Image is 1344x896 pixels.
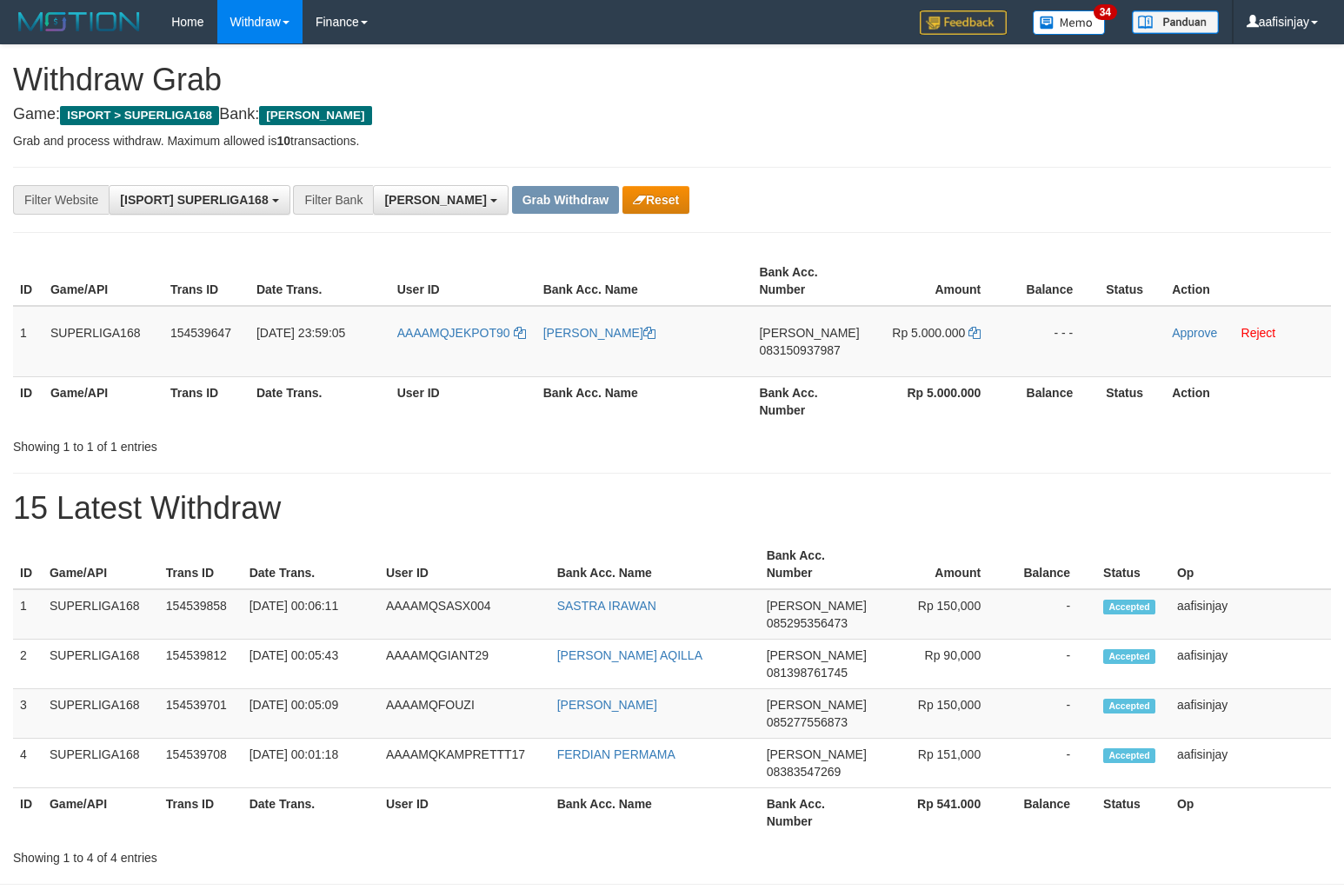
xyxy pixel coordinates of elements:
p: Grab and process withdraw. Maximum allowed is transactions. [13,132,1331,149]
a: Reject [1241,326,1276,340]
td: aafisinjay [1170,739,1331,788]
span: [PERSON_NAME] [384,193,486,207]
td: - [1007,739,1096,788]
span: Rp 5.000.000 [892,326,965,340]
th: ID [13,256,43,306]
th: Bank Acc. Name [550,540,760,589]
a: Copy 5000000 to clipboard [968,326,981,340]
th: Bank Acc. Number [760,540,874,589]
td: aafisinjay [1170,689,1331,739]
span: [DATE] 23:59:05 [256,326,345,340]
th: Rp 541.000 [874,788,1007,838]
span: [PERSON_NAME] [767,747,867,761]
div: Showing 1 to 1 of 1 entries [13,431,547,455]
td: aafisinjay [1170,640,1331,689]
th: Amount [874,540,1007,589]
td: aafisinjay [1170,589,1331,640]
td: Rp 150,000 [874,689,1007,739]
img: Button%20Memo.svg [1033,10,1106,35]
td: - [1007,589,1096,640]
td: SUPERLIGA168 [43,589,159,640]
th: Game/API [43,540,159,589]
a: [PERSON_NAME] [543,326,655,340]
div: Filter Bank [293,185,373,215]
th: Bank Acc. Name [536,376,753,426]
th: Trans ID [159,788,243,838]
span: Accepted [1103,600,1155,614]
th: Trans ID [159,540,243,589]
td: SUPERLIGA168 [43,689,159,739]
td: 3 [13,689,43,739]
span: [PERSON_NAME] [759,326,859,340]
th: Action [1165,256,1331,306]
button: Reset [622,186,689,214]
th: User ID [379,788,550,838]
img: Feedback.jpg [920,10,1007,35]
th: Game/API [43,256,163,306]
th: ID [13,540,43,589]
th: Game/API [43,788,159,838]
td: SUPERLIGA168 [43,306,163,377]
th: Date Trans. [250,256,390,306]
span: Copy 08383547269 to clipboard [767,765,842,779]
th: Date Trans. [250,376,390,426]
a: AAAAMQJEKPOT90 [397,326,526,340]
th: Op [1170,788,1331,838]
span: Copy 085277556873 to clipboard [767,715,848,729]
span: Accepted [1103,748,1155,763]
td: [DATE] 00:01:18 [243,739,379,788]
th: Trans ID [163,376,250,426]
div: Showing 1 to 4 of 4 entries [13,842,547,866]
th: Bank Acc. Name [550,788,760,838]
th: Game/API [43,376,163,426]
div: Filter Website [13,185,109,215]
button: Grab Withdraw [512,186,619,214]
h1: Withdraw Grab [13,63,1331,97]
th: Status [1096,540,1170,589]
img: panduan.png [1132,10,1219,34]
span: [PERSON_NAME] [259,106,371,125]
span: [PERSON_NAME] [767,698,867,712]
th: Status [1099,376,1165,426]
a: [PERSON_NAME] [557,698,657,712]
span: 154539647 [170,326,231,340]
td: SUPERLIGA168 [43,640,159,689]
th: Status [1096,788,1170,838]
td: [DATE] 00:05:43 [243,640,379,689]
td: 154539701 [159,689,243,739]
td: 1 [13,306,43,377]
th: User ID [390,256,536,306]
img: MOTION_logo.png [13,9,145,35]
th: Date Trans. [243,540,379,589]
td: 154539708 [159,739,243,788]
td: - - - [1007,306,1099,377]
th: Rp 5.000.000 [868,376,1007,426]
td: 154539812 [159,640,243,689]
td: - [1007,689,1096,739]
td: 154539858 [159,589,243,640]
td: AAAAMQFOUZI [379,689,550,739]
th: User ID [379,540,550,589]
span: Accepted [1103,699,1155,713]
td: Rp 90,000 [874,640,1007,689]
a: SASTRA IRAWAN [557,599,656,613]
td: [DATE] 00:05:09 [243,689,379,739]
span: [PERSON_NAME] [767,599,867,613]
th: ID [13,376,43,426]
th: Amount [868,256,1007,306]
th: Trans ID [163,256,250,306]
td: 1 [13,589,43,640]
td: Rp 151,000 [874,739,1007,788]
td: - [1007,640,1096,689]
th: User ID [390,376,536,426]
td: AAAAMQKAMPRETTT17 [379,739,550,788]
th: Date Trans. [243,788,379,838]
th: Action [1165,376,1331,426]
span: Copy 081398761745 to clipboard [767,666,848,680]
th: Status [1099,256,1165,306]
th: Bank Acc. Number [760,788,874,838]
th: Bank Acc. Number [752,376,868,426]
th: Balance [1007,788,1096,838]
th: Balance [1007,256,1099,306]
th: Bank Acc. Number [752,256,868,306]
